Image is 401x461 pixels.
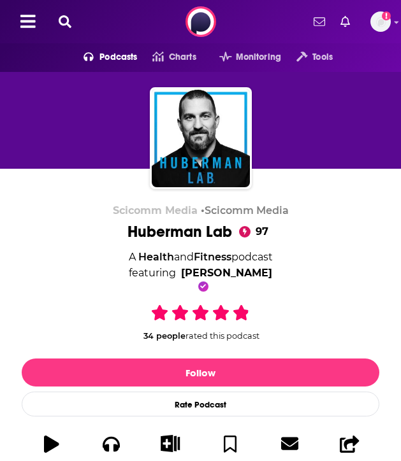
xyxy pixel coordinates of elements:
svg: Add a profile image [382,11,391,20]
a: 97 [237,224,273,239]
a: Dr. Andrew Huberman [181,265,272,281]
span: 97 [243,224,273,239]
span: Podcasts [99,48,137,66]
span: 34 people [143,331,186,341]
div: Rate Podcast [22,392,379,416]
span: • [201,204,289,216]
button: Follow [22,358,379,387]
img: Huberman Lab [152,89,250,187]
div: A podcast [129,249,273,281]
span: featuring [129,265,273,281]
span: Tools [312,48,333,66]
a: Show notifications dropdown [335,11,355,32]
button: open menu [68,47,138,67]
span: Charts [169,48,196,66]
a: Scicomm Media [205,204,289,216]
a: Fitness [194,251,231,263]
span: Scicomm Media [113,204,198,216]
a: Show notifications dropdown [309,11,330,32]
img: Podchaser - Follow, Share and Rate Podcasts [186,6,216,37]
span: and [174,251,194,263]
div: 34 peoplerated this podcast [105,304,296,341]
img: User Profile [370,11,391,32]
button: open menu [281,47,333,67]
a: Charts [137,47,196,67]
span: rated this podcast [186,331,259,341]
button: open menu [204,47,281,67]
a: Logged in as sbisang [370,11,391,32]
a: Health [138,251,174,263]
span: Monitoring [236,48,281,66]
